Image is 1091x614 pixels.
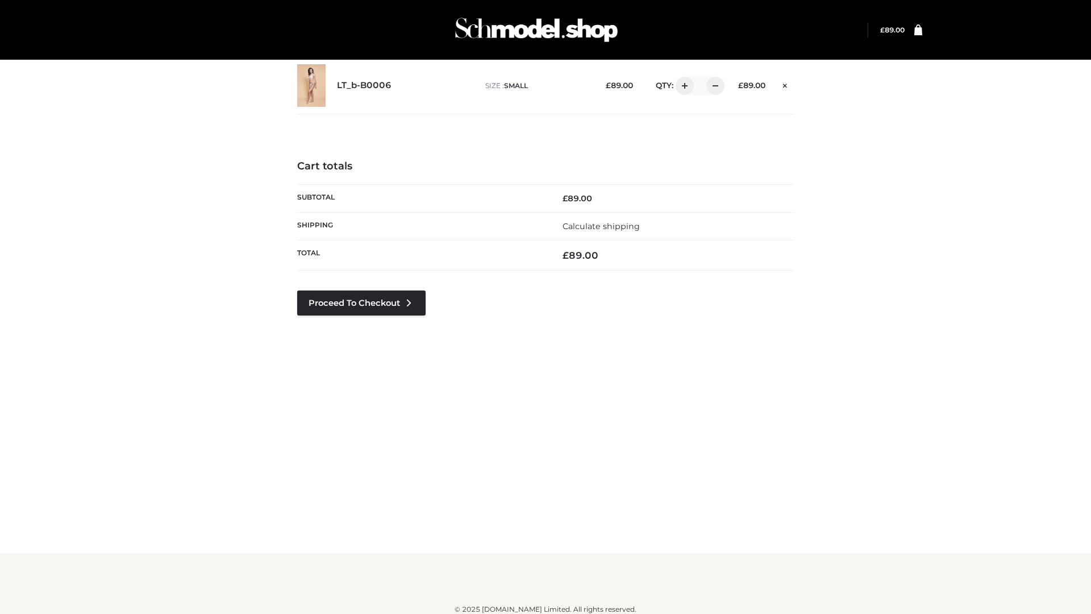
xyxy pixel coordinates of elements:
span: £ [563,193,568,204]
span: SMALL [504,81,528,90]
h4: Cart totals [297,160,794,173]
a: Proceed to Checkout [297,291,426,316]
a: LT_b-B0006 [337,80,392,91]
p: size : [485,81,588,91]
bdi: 89.00 [563,250,598,261]
span: £ [880,26,885,34]
span: £ [563,250,569,261]
img: Schmodel Admin 964 [451,7,622,52]
div: QTY: [644,77,721,95]
bdi: 89.00 [563,193,592,204]
bdi: 89.00 [880,26,905,34]
bdi: 89.00 [738,81,765,90]
bdi: 89.00 [606,81,633,90]
a: Calculate shipping [563,221,640,231]
th: Shipping [297,212,545,240]
span: £ [606,81,611,90]
th: Total [297,240,545,271]
span: £ [738,81,743,90]
a: Remove this item [777,77,794,92]
th: Subtotal [297,184,545,212]
a: £89.00 [880,26,905,34]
